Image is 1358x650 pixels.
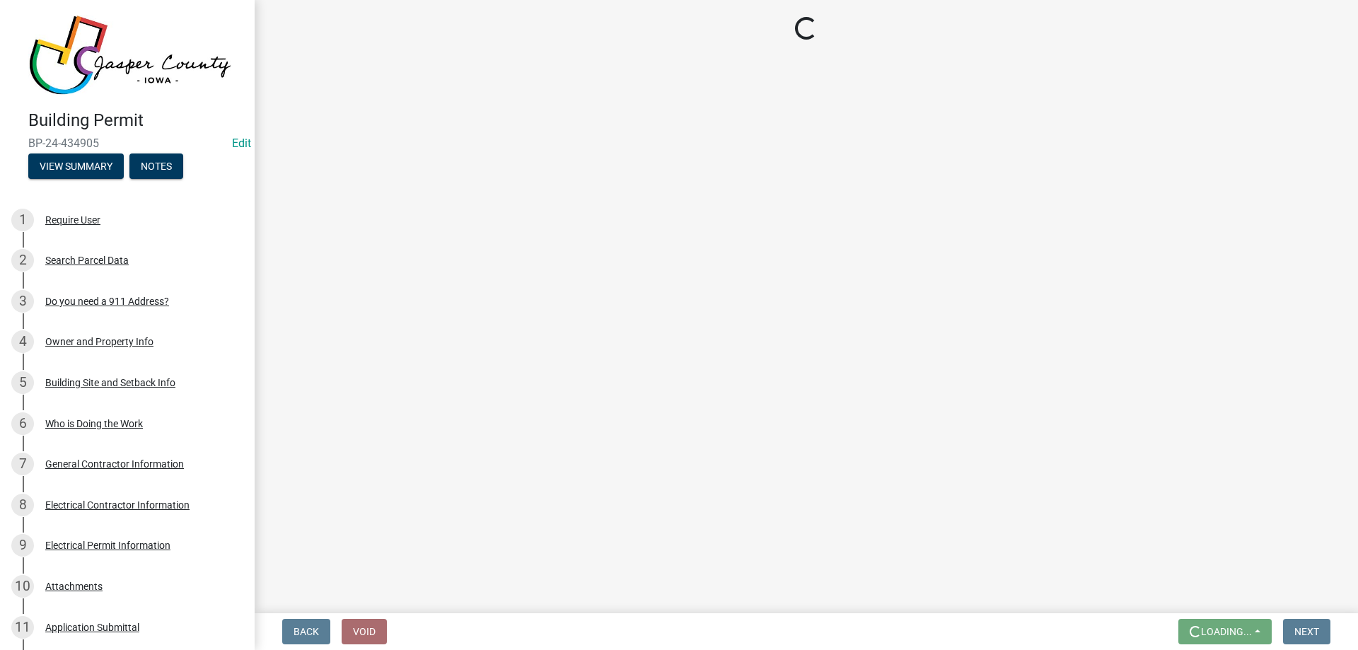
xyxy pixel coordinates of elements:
button: View Summary [28,153,124,179]
div: Owner and Property Info [45,337,153,347]
div: Search Parcel Data [45,255,129,265]
div: 8 [11,494,34,516]
wm-modal-confirm: Edit Application Number [232,137,251,150]
button: Back [282,619,330,644]
div: General Contractor Information [45,459,184,469]
div: Attachments [45,581,103,591]
div: 9 [11,534,34,557]
wm-modal-confirm: Notes [129,161,183,173]
button: Next [1283,619,1330,644]
div: Building Site and Setback Info [45,378,175,388]
button: Notes [129,153,183,179]
img: Jasper County, Iowa [28,15,232,95]
div: Electrical Permit Information [45,540,170,550]
div: Application Submittal [45,622,139,632]
div: 4 [11,330,34,353]
div: Electrical Contractor Information [45,500,190,510]
div: Who is Doing the Work [45,419,143,429]
span: BP-24-434905 [28,137,226,150]
div: 11 [11,616,34,639]
h4: Building Permit [28,110,243,131]
a: Edit [232,137,251,150]
span: Loading... [1201,626,1252,637]
div: 3 [11,290,34,313]
wm-modal-confirm: Summary [28,161,124,173]
div: 1 [11,209,34,231]
span: Back [294,626,319,637]
span: Next [1294,626,1319,637]
div: 6 [11,412,34,435]
button: Void [342,619,387,644]
div: 2 [11,249,34,272]
div: Require User [45,215,100,225]
div: 5 [11,371,34,394]
div: 10 [11,575,34,598]
button: Loading... [1178,619,1272,644]
div: Do you need a 911 Address? [45,296,169,306]
div: 7 [11,453,34,475]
